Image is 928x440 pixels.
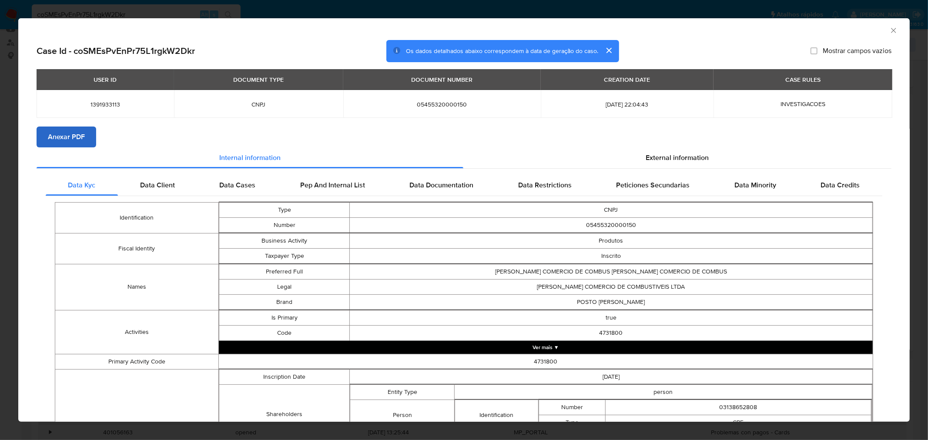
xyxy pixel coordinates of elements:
td: Activities [55,310,219,354]
td: Number [539,400,605,415]
td: 4731800 [219,354,873,369]
td: Names [55,264,219,310]
span: Data Client [140,180,175,190]
span: Pep And Internal List [300,180,365,190]
td: Identification [55,202,219,233]
td: Identification [455,400,539,430]
span: INVESTIGACOES [781,100,825,108]
span: 1391933113 [47,100,164,108]
td: 4731800 [350,325,873,340]
button: cerrar [598,40,619,61]
td: Legal [219,279,350,294]
span: Data Credits [821,180,860,190]
span: Os dados detalhados abaixo correspondem à data de geração do caso. [406,47,598,55]
td: [DATE] [350,369,873,384]
td: Brand [219,294,350,310]
button: Anexar PDF [37,127,96,147]
span: External information [646,153,709,163]
td: CPF [605,415,871,430]
div: Detailed info [37,147,891,168]
span: Data Restrictions [518,180,572,190]
td: Preferred Full [219,264,350,279]
td: Code [219,325,350,340]
span: Data Kyc [68,180,95,190]
td: Is Primary [219,310,350,325]
td: true [350,310,873,325]
td: Inscrito [350,248,873,263]
div: DOCUMENT TYPE [228,72,289,87]
td: Type [539,415,605,430]
div: DOCUMENT NUMBER [406,72,478,87]
span: Data Minority [734,180,776,190]
td: Entity Type [350,384,455,400]
td: POSTO [PERSON_NAME] [350,294,873,310]
td: 03138652808 [605,400,871,415]
div: closure-recommendation-modal [18,18,910,422]
span: Data Documentation [410,180,474,190]
td: person [455,384,872,400]
div: CASE RULES [780,72,826,87]
span: Anexar PDF [48,127,85,147]
input: Mostrar campos vazios [811,47,817,54]
span: 05455320000150 [354,100,530,108]
span: [DATE] 22:04:43 [551,100,703,108]
span: Data Cases [219,180,255,190]
div: CREATION DATE [599,72,656,87]
td: [PERSON_NAME] COMERCIO DE COMBUSTIVEIS LTDA [350,279,873,294]
span: Peticiones Secundarias [616,180,690,190]
div: USER ID [88,72,122,87]
button: Fechar a janela [889,26,897,34]
td: Primary Activity Code [55,354,219,369]
td: Fiscal Identity [55,233,219,264]
td: Number [219,217,350,233]
td: Taxpayer Type [219,248,350,263]
td: [PERSON_NAME] COMERCIO DE COMBUS [PERSON_NAME] COMERCIO DE COMBUS [350,264,873,279]
span: Internal information [219,153,281,163]
td: 05455320000150 [350,217,873,233]
span: CNPJ [184,100,333,108]
td: Produtos [350,233,873,248]
h2: Case Id - coSMEsPvEnPr75L1rgkW2Dkr [37,45,195,57]
button: Expand array [219,341,873,354]
td: Inscription Date [219,369,350,384]
td: Person [350,400,455,431]
div: Detailed internal info [46,175,882,196]
td: CNPJ [350,202,873,217]
span: Mostrar campos vazios [823,47,891,55]
td: Type [219,202,350,217]
td: Business Activity [219,233,350,248]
